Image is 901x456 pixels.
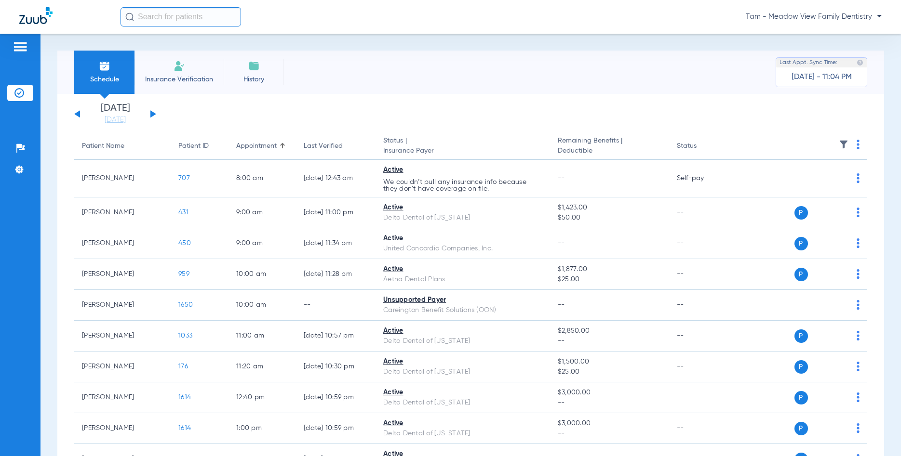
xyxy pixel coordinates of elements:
[794,360,808,374] span: P
[296,413,376,444] td: [DATE] 10:59 PM
[82,141,163,151] div: Patient Name
[74,160,171,197] td: [PERSON_NAME]
[558,203,661,213] span: $1,423.00
[857,59,863,66] img: last sync help info
[558,367,661,377] span: $25.00
[296,228,376,259] td: [DATE] 11:34 PM
[383,213,542,223] div: Delta Dental of [US_STATE]
[669,290,734,321] td: --
[794,329,808,343] span: P
[383,305,542,315] div: Careington Benefit Solutions (OON)
[383,203,542,213] div: Active
[558,146,661,156] span: Deductible
[296,352,376,382] td: [DATE] 10:30 PM
[236,141,288,151] div: Appointment
[669,160,734,197] td: Self-pay
[383,295,542,305] div: Unsupported Payer
[86,115,144,125] a: [DATE]
[81,75,127,84] span: Schedule
[857,331,860,340] img: group-dot-blue.svg
[669,197,734,228] td: --
[383,146,542,156] span: Insurance Payer
[178,332,192,339] span: 1033
[669,382,734,413] td: --
[19,7,53,24] img: Zuub Logo
[236,141,277,151] div: Appointment
[669,228,734,259] td: --
[229,413,296,444] td: 1:00 PM
[383,326,542,336] div: Active
[178,363,188,370] span: 176
[178,141,221,151] div: Patient ID
[74,228,171,259] td: [PERSON_NAME]
[229,321,296,352] td: 11:00 AM
[99,60,110,72] img: Schedule
[229,197,296,228] td: 9:00 AM
[857,208,860,217] img: group-dot-blue.svg
[558,388,661,398] span: $3,000.00
[383,244,542,254] div: United Concordia Companies, Inc.
[383,398,542,408] div: Delta Dental of [US_STATE]
[304,141,368,151] div: Last Verified
[794,237,808,250] span: P
[558,357,661,367] span: $1,500.00
[304,141,343,151] div: Last Verified
[86,104,144,125] li: [DATE]
[296,321,376,352] td: [DATE] 10:57 PM
[178,209,188,216] span: 431
[178,425,191,431] span: 1614
[857,173,860,183] img: group-dot-blue.svg
[857,140,860,149] img: group-dot-blue.svg
[383,274,542,285] div: Aetna Dental Plans
[558,264,661,274] span: $1,877.00
[383,336,542,346] div: Delta Dental of [US_STATE]
[82,141,124,151] div: Patient Name
[383,418,542,429] div: Active
[178,175,190,182] span: 707
[857,238,860,248] img: group-dot-blue.svg
[74,290,171,321] td: [PERSON_NAME]
[857,362,860,371] img: group-dot-blue.svg
[558,326,661,336] span: $2,850.00
[669,413,734,444] td: --
[669,259,734,290] td: --
[558,429,661,439] span: --
[746,12,882,22] span: Tam - Meadow View Family Dentistry
[857,392,860,402] img: group-dot-blue.svg
[174,60,185,72] img: Manual Insurance Verification
[74,352,171,382] td: [PERSON_NAME]
[383,357,542,367] div: Active
[383,264,542,274] div: Active
[296,197,376,228] td: [DATE] 11:00 PM
[794,268,808,281] span: P
[229,160,296,197] td: 8:00 AM
[558,336,661,346] span: --
[376,133,550,160] th: Status |
[669,321,734,352] td: --
[794,422,808,435] span: P
[669,352,734,382] td: --
[121,7,241,26] input: Search for patients
[383,179,542,192] p: We couldn’t pull any insurance info because they don’t have coverage on file.
[857,300,860,310] img: group-dot-blue.svg
[229,290,296,321] td: 10:00 AM
[178,394,191,401] span: 1614
[296,160,376,197] td: [DATE] 12:43 AM
[142,75,216,84] span: Insurance Verification
[853,410,901,456] iframe: Chat Widget
[13,41,28,52] img: hamburger-icon
[229,259,296,290] td: 10:00 AM
[178,301,193,308] span: 1650
[296,382,376,413] td: [DATE] 10:59 PM
[780,58,837,67] span: Last Appt. Sync Time:
[229,382,296,413] td: 12:40 PM
[74,321,171,352] td: [PERSON_NAME]
[558,175,565,182] span: --
[383,429,542,439] div: Delta Dental of [US_STATE]
[178,141,209,151] div: Patient ID
[296,259,376,290] td: [DATE] 11:28 PM
[178,271,189,277] span: 959
[74,259,171,290] td: [PERSON_NAME]
[74,382,171,413] td: [PERSON_NAME]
